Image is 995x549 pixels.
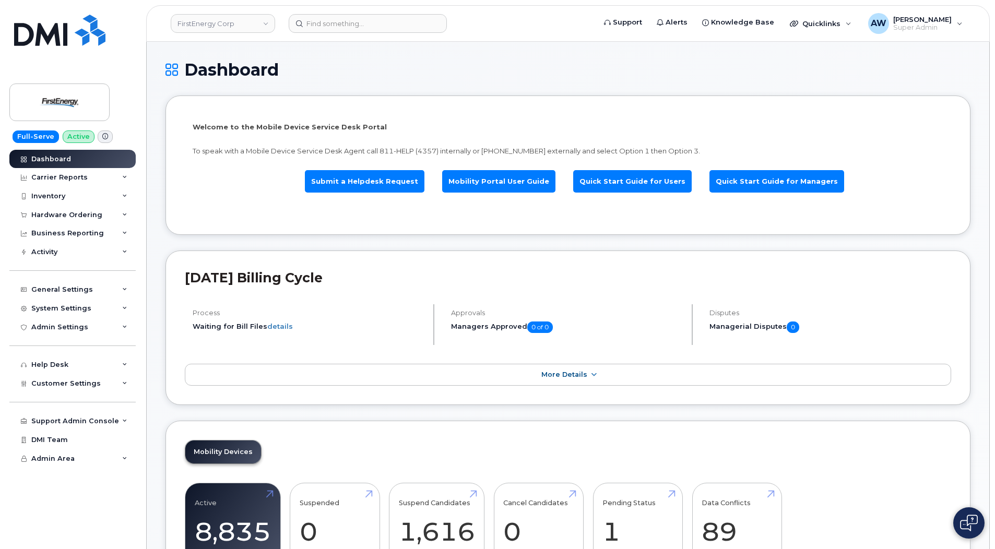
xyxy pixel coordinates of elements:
span: 0 of 0 [527,321,553,333]
p: To speak with a Mobile Device Service Desk Agent call 811-HELP (4357) internally or [PHONE_NUMBER... [193,146,943,156]
h5: Managers Approved [451,321,683,333]
span: More Details [541,371,587,378]
h2: [DATE] Billing Cycle [185,270,951,285]
a: Mobility Portal User Guide [442,170,555,193]
h1: Dashboard [165,61,970,79]
h4: Disputes [709,309,951,317]
span: 0 [787,321,799,333]
h4: Approvals [451,309,683,317]
a: Mobility Devices [185,440,261,463]
img: Open chat [960,515,978,531]
a: Quick Start Guide for Managers [709,170,844,193]
a: Quick Start Guide for Users [573,170,692,193]
a: Submit a Helpdesk Request [305,170,424,193]
a: details [267,322,293,330]
p: Welcome to the Mobile Device Service Desk Portal [193,122,943,132]
h5: Managerial Disputes [709,321,951,333]
h4: Process [193,309,424,317]
li: Waiting for Bill Files [193,321,424,331]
